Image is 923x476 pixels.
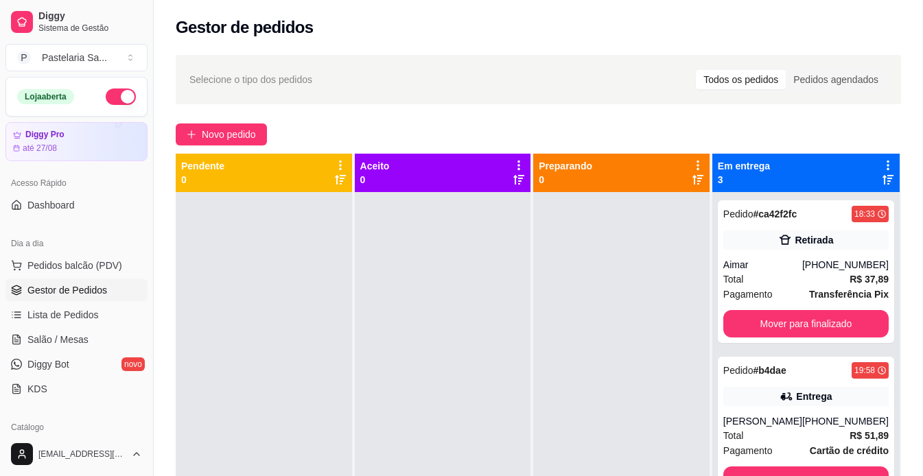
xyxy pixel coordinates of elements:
strong: R$ 51,89 [850,430,889,441]
div: 18:33 [854,209,875,219]
button: [EMAIL_ADDRESS][DOMAIN_NAME] [5,438,148,471]
span: KDS [27,382,47,396]
a: DiggySistema de Gestão [5,5,148,38]
div: Entrega [796,390,832,403]
span: Salão / Mesas [27,333,89,346]
div: Dia a dia [5,233,148,254]
a: Diggy Proaté 27/08 [5,122,148,161]
span: Lista de Pedidos [27,308,99,322]
div: [PERSON_NAME] [723,414,802,428]
div: Pedidos agendados [786,70,886,89]
span: Pagamento [723,287,773,302]
p: Preparando [539,159,592,173]
span: Diggy Bot [27,357,69,371]
a: Gestor de Pedidos [5,279,148,301]
strong: R$ 37,89 [850,274,889,285]
div: Retirada [795,233,833,247]
div: [PHONE_NUMBER] [802,414,889,428]
button: Novo pedido [176,123,267,145]
div: Loja aberta [17,89,74,104]
span: Pedido [723,365,753,376]
div: Pastelaria Sa ... [42,51,107,64]
span: Selecione o tipo dos pedidos [189,72,312,87]
a: Lista de Pedidos [5,304,148,326]
p: 3 [718,173,770,187]
span: Pedido [723,209,753,219]
span: Gestor de Pedidos [27,283,107,297]
strong: # b4dae [753,365,786,376]
span: Dashboard [27,198,75,212]
div: Catálogo [5,416,148,438]
span: Novo pedido [202,127,256,142]
a: Diggy Botnovo [5,353,148,375]
a: KDS [5,378,148,400]
strong: Transferência Pix [809,289,889,300]
div: Acesso Rápido [5,172,148,194]
strong: Cartão de crédito [810,445,889,456]
span: P [17,51,31,64]
div: 19:58 [854,365,875,376]
span: Pagamento [723,443,773,458]
a: Dashboard [5,194,148,216]
div: Aimar [723,258,802,272]
button: Alterar Status [106,88,136,105]
p: 0 [181,173,224,187]
strong: # ca42f2fc [753,209,797,219]
p: Em entrega [718,159,770,173]
span: Sistema de Gestão [38,23,142,34]
button: Pedidos balcão (PDV) [5,254,148,276]
span: Diggy [38,10,142,23]
p: 0 [360,173,390,187]
p: Aceito [360,159,390,173]
span: plus [187,130,196,139]
div: [PHONE_NUMBER] [802,258,889,272]
span: [EMAIL_ADDRESS][DOMAIN_NAME] [38,449,126,460]
span: Pedidos balcão (PDV) [27,259,122,272]
article: Diggy Pro [25,130,65,140]
div: Todos os pedidos [696,70,786,89]
h2: Gestor de pedidos [176,16,314,38]
p: Pendente [181,159,224,173]
button: Mover para finalizado [723,310,889,337]
a: Salão / Mesas [5,329,148,350]
span: Total [723,272,744,287]
span: Total [723,428,744,443]
button: Select a team [5,44,148,71]
article: até 27/08 [23,143,57,154]
p: 0 [539,173,592,187]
